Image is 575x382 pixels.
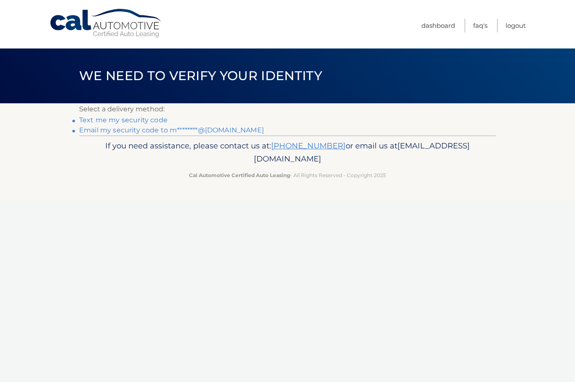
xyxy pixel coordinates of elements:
a: Email my security code to m********@[DOMAIN_NAME] [79,126,264,134]
p: If you need assistance, please contact us at: or email us at [85,139,490,166]
p: - All Rights Reserved - Copyright 2025 [85,171,490,180]
strong: Cal Automotive Certified Auto Leasing [189,172,290,178]
a: Logout [506,19,526,32]
a: Cal Automotive [49,8,163,38]
a: [PHONE_NUMBER] [271,141,346,151]
p: Select a delivery method: [79,103,496,115]
a: FAQ's [473,19,487,32]
a: Text me my security code [79,116,168,124]
span: We need to verify your identity [79,68,322,83]
a: Dashboard [421,19,455,32]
